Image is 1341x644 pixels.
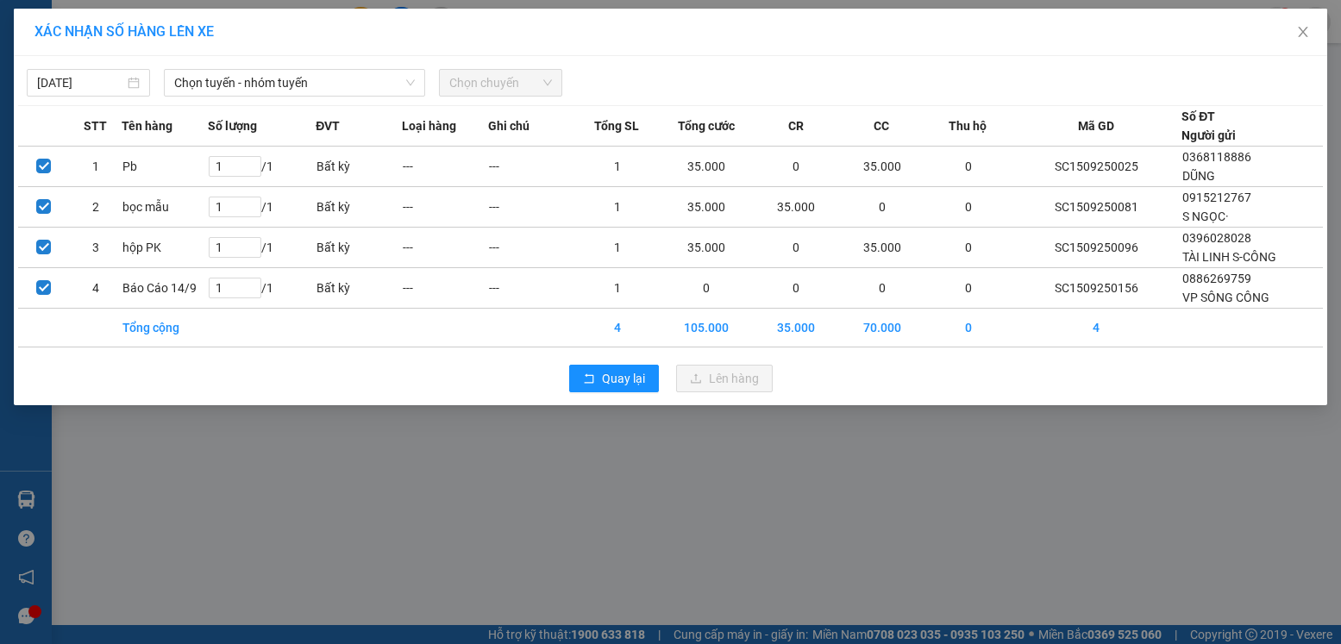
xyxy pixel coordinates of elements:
[449,70,552,96] span: Chọn chuyến
[1182,150,1251,164] span: 0368118886
[316,147,402,187] td: Bất kỳ
[678,116,735,135] span: Tổng cước
[788,116,804,135] span: CR
[1012,268,1182,309] td: SC1509250156
[402,187,488,228] td: ---
[1182,250,1276,264] span: TÀI LINH S-CÔNG
[949,116,987,135] span: Thu hộ
[70,187,122,228] td: 2
[660,268,753,309] td: 0
[574,147,661,187] td: 1
[488,116,530,135] span: Ghi chú
[1182,231,1251,245] span: 0396028028
[594,116,639,135] span: Tổng SL
[753,187,839,228] td: 35.000
[569,365,659,392] button: rollbackQuay lại
[1012,228,1182,268] td: SC1509250096
[1182,291,1269,304] span: VP SÔNG CÔNG
[22,22,151,108] img: logo.jpg
[208,147,316,187] td: / 1
[839,228,925,268] td: 35.000
[1012,309,1182,347] td: 4
[122,187,208,228] td: bọc mẫu
[1012,147,1182,187] td: SC1509250025
[753,147,839,187] td: 0
[753,228,839,268] td: 0
[70,268,122,309] td: 4
[660,147,753,187] td: 35.000
[1182,209,1229,223] span: S NGỌC·
[1078,116,1114,135] span: Mã GD
[316,268,402,309] td: Bất kỳ
[1182,272,1251,285] span: 0886269759
[839,187,925,228] td: 0
[208,228,316,268] td: / 1
[660,187,753,228] td: 35.000
[122,147,208,187] td: Pb
[122,228,208,268] td: hộp PK
[22,117,231,146] b: GỬI : VP Sông Công
[925,268,1012,309] td: 0
[1182,169,1215,183] span: DŨNG
[208,116,257,135] span: Số lượng
[925,228,1012,268] td: 0
[874,116,889,135] span: CC
[660,228,753,268] td: 35.000
[208,268,316,309] td: / 1
[925,147,1012,187] td: 0
[84,116,107,135] span: STT
[839,147,925,187] td: 35.000
[208,187,316,228] td: / 1
[405,78,416,88] span: down
[1296,25,1310,39] span: close
[402,228,488,268] td: ---
[676,365,773,392] button: uploadLên hàng
[70,147,122,187] td: 1
[839,309,925,347] td: 70.000
[753,268,839,309] td: 0
[174,70,415,96] span: Chọn tuyến - nhóm tuyến
[37,73,124,92] input: 15/09/2025
[1181,107,1236,145] div: Số ĐT Người gửi
[34,23,214,40] span: XÁC NHẬN SỐ HÀNG LÊN XE
[488,147,574,187] td: ---
[70,228,122,268] td: 3
[574,309,661,347] td: 4
[488,187,574,228] td: ---
[660,309,753,347] td: 105.000
[122,268,208,309] td: Báo Cáo 14/9
[574,268,661,309] td: 1
[316,187,402,228] td: Bất kỳ
[122,116,172,135] span: Tên hàng
[488,228,574,268] td: ---
[925,187,1012,228] td: 0
[316,116,340,135] span: ĐVT
[122,309,208,347] td: Tổng cộng
[402,147,488,187] td: ---
[925,309,1012,347] td: 0
[402,116,456,135] span: Loại hàng
[1279,9,1327,57] button: Close
[488,268,574,309] td: ---
[1012,187,1182,228] td: SC1509250081
[316,228,402,268] td: Bất kỳ
[574,187,661,228] td: 1
[602,369,645,388] span: Quay lại
[583,372,595,386] span: rollback
[574,228,661,268] td: 1
[839,268,925,309] td: 0
[402,268,488,309] td: ---
[753,309,839,347] td: 35.000
[161,42,721,64] li: 271 - [PERSON_NAME] - [GEOGRAPHIC_DATA] - [GEOGRAPHIC_DATA]
[1182,191,1251,204] span: 0915212767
